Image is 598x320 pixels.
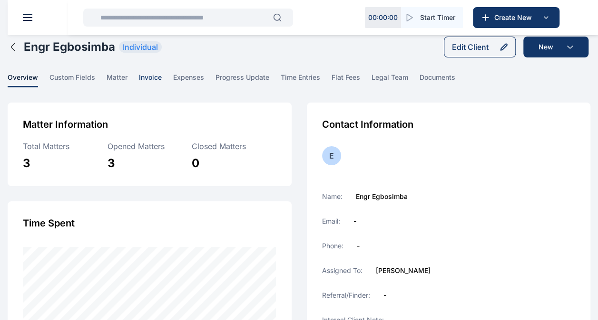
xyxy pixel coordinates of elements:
[322,241,343,251] label: Phone:
[173,73,204,87] span: expenses
[420,73,467,87] a: documents
[8,73,38,87] span: overview
[490,13,540,22] span: Create New
[372,73,420,87] a: legal team
[107,73,139,87] a: matter
[173,73,216,87] a: expenses
[322,216,340,226] label: Email:
[24,39,115,55] h1: Engr Egbosimba
[376,266,431,275] label: [PERSON_NAME]
[372,73,408,87] span: legal team
[523,37,588,57] button: New
[281,73,320,87] span: time entries
[444,37,516,57] button: Edit Client
[8,73,49,87] a: overview
[139,73,162,87] span: invoice
[353,216,356,226] label: -
[420,13,455,22] span: Start Timer
[23,156,108,171] div: 3
[192,141,276,152] div: Closed Matters
[216,73,281,87] a: progress update
[108,141,192,152] div: Opened Matters
[401,7,463,28] button: Start Timer
[322,291,370,300] label: Referral/Finder:
[322,150,341,161] div: E
[139,73,173,87] a: invoice
[49,73,95,87] span: custom fields
[322,146,341,165] button: E
[23,141,108,152] div: Total Matters
[357,241,360,251] label: -
[356,192,408,201] label: Engr Egbosimba
[216,73,269,87] span: progress update
[107,73,127,87] span: matter
[452,41,489,53] div: Edit Client
[368,13,398,22] p: 00 : 00 : 00
[281,73,332,87] a: time entries
[192,156,276,171] div: 0
[119,41,162,53] span: Individual
[473,7,559,28] button: Create New
[332,73,360,87] span: flat fees
[108,156,192,171] div: 3
[23,216,276,230] div: Time Spent
[322,192,343,201] label: Name:
[383,291,386,300] label: -
[322,118,576,131] div: Contact Information
[322,266,363,275] label: Assigned To:
[332,73,372,87] a: flat fees
[420,73,455,87] span: documents
[49,73,107,87] a: custom fields
[23,118,276,131] div: Matter Information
